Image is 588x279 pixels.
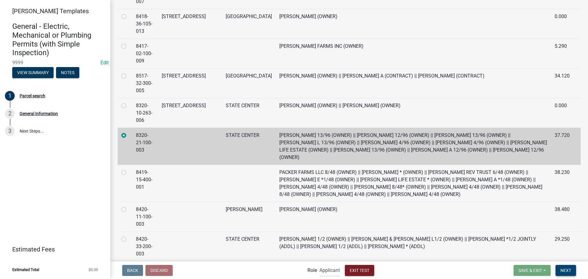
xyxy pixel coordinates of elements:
[20,94,45,98] div: Parcel search
[12,7,89,15] span: [PERSON_NAME] Templates
[307,268,317,273] label: Role
[132,202,158,232] td: 8420-11-100-003
[100,60,109,66] wm-modal-confirm: Edit Application Number
[345,265,374,276] button: Exit Test
[222,128,276,165] td: STATE CENTER
[276,165,551,202] td: PACKER FARMS LLC 8/48 (OWNER) || [PERSON_NAME] * (OWNER) || [PERSON_NAME] REV TRUST 6/48 (OWNER) ...
[350,268,369,273] span: Exit Test
[132,232,158,261] td: 8420-33-200-003
[12,268,39,272] span: Estimated Total
[276,202,551,232] td: [PERSON_NAME] (OWNER)
[158,9,222,39] td: [STREET_ADDRESS]
[551,165,573,202] td: 38.230
[551,232,573,261] td: 29.250
[56,67,79,78] button: Notes
[276,39,551,68] td: [PERSON_NAME] FARMS INC (OWNER)
[551,39,573,68] td: 5.290
[132,165,158,202] td: 8419-15-400-001
[276,128,551,165] td: [PERSON_NAME] 13/96 (OWNER) || [PERSON_NAME] 12/96 (OWNER) || [PERSON_NAME] 13/96 (OWNER) || [PER...
[20,111,58,116] div: General Information
[551,202,573,232] td: 38.480
[132,128,158,165] td: 8320-21-100-003
[551,68,573,98] td: 34.120
[551,128,573,165] td: 37.720
[158,68,222,98] td: [STREET_ADDRESS]
[556,265,576,276] button: Next
[132,9,158,39] td: 8418-36-105-013
[12,67,54,78] button: View Summary
[132,98,158,128] td: 8320-10-263-006
[127,268,138,273] span: Back
[514,265,551,276] button: Save & Exit
[5,126,15,136] div: 3
[12,22,105,57] h4: General - Electric, Mechanical or Plumbing Permits (with Simple Inspection)
[158,98,222,128] td: [STREET_ADDRESS]
[551,98,573,128] td: 0.000
[56,70,79,75] wm-modal-confirm: Notes
[222,68,276,98] td: [GEOGRAPHIC_DATA]
[222,202,276,232] td: [PERSON_NAME]
[132,39,158,68] td: 8417-02-100-009
[560,268,571,273] span: Next
[122,265,143,276] button: Back
[12,60,98,66] span: 9999
[222,232,276,261] td: STATE CENTER
[89,268,98,272] span: $0.00
[518,268,542,273] span: Save & Exit
[222,9,276,39] td: [GEOGRAPHIC_DATA]
[276,9,551,39] td: [PERSON_NAME] (OWNER)
[222,98,276,128] td: STATE CENTER
[276,232,551,261] td: [PERSON_NAME] 1/2 (OWNER) || [PERSON_NAME] & [PERSON_NAME] L1/2 (OWNER) || [PERSON_NAME] *1/2 JOI...
[551,9,573,39] td: 0.000
[276,98,551,128] td: [PERSON_NAME] (OWNER) || [PERSON_NAME] (OWNER)
[100,60,109,66] a: Edit
[276,68,551,98] td: [PERSON_NAME] (OWNER) || [PERSON_NAME] A (CONTRACT) || [PERSON_NAME] (CONTRACT)
[5,91,15,101] div: 1
[132,68,158,98] td: 8517-32-300-005
[145,265,173,276] button: Discard
[5,109,15,119] div: 2
[12,70,54,75] wm-modal-confirm: Summary
[5,243,100,255] a: Estimated Fees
